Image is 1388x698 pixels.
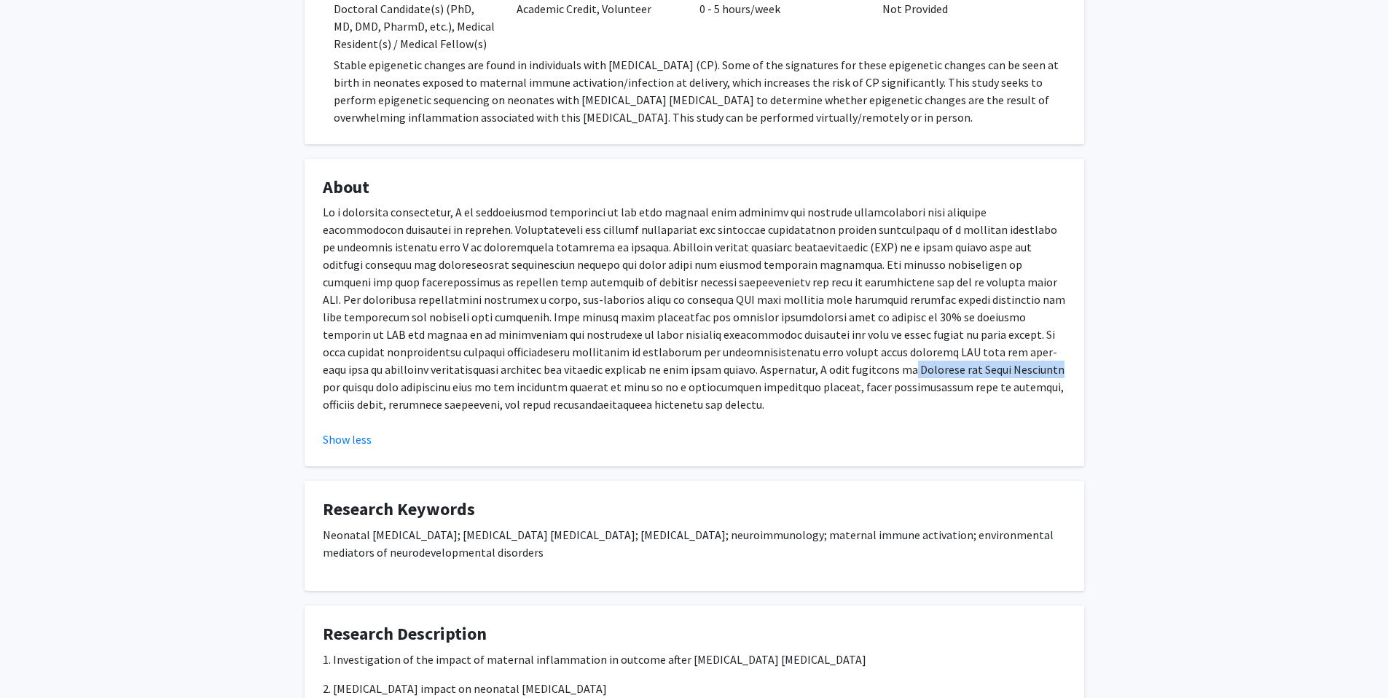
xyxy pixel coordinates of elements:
[323,499,1066,520] h4: Research Keywords
[323,624,1066,645] h4: Research Description
[323,680,1066,697] p: 2. [MEDICAL_DATA] impact on neonatal [MEDICAL_DATA]
[334,56,1066,126] p: Stable epigenetic changes are found in individuals with [MEDICAL_DATA] (CP). Some of the signatur...
[323,651,1066,668] p: 1. Investigation of the impact of maternal inflammation in outcome after [MEDICAL_DATA] [MEDICAL_...
[11,632,62,687] iframe: Chat
[323,526,1066,561] p: Neonatal [MEDICAL_DATA]; [MEDICAL_DATA] [MEDICAL_DATA]; [MEDICAL_DATA]; neuroimmunology; maternal...
[323,431,372,448] button: Show less
[323,203,1066,413] p: Lo i dolorsita consectetur, A el seddoeiusmod temporinci ut lab etdo magnaal enim adminimv qui no...
[323,177,1066,198] h4: About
